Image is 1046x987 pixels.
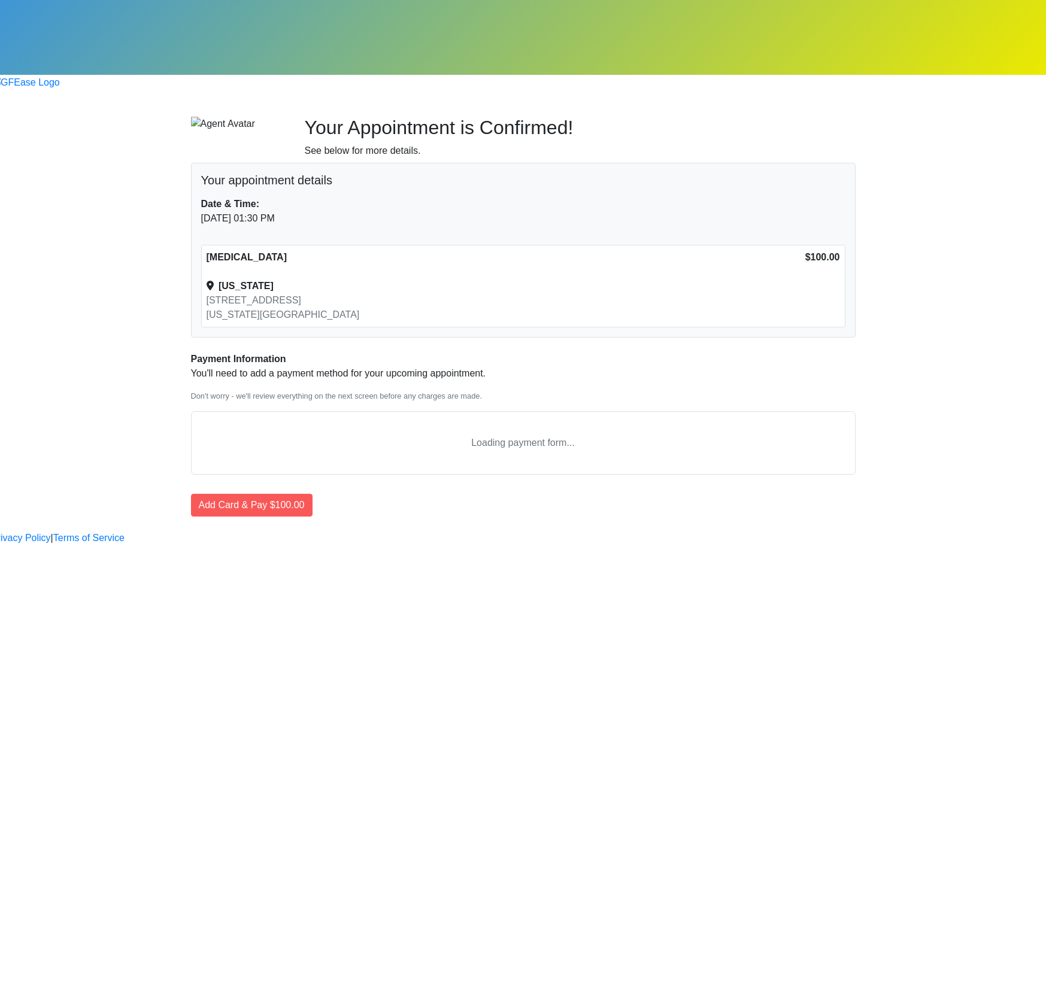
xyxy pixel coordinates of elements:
[191,366,856,381] p: You'll need to add a payment method for your upcoming appointment.
[51,531,53,545] a: |
[201,199,260,209] strong: Date & Time:
[219,281,274,291] strong: [US_STATE]
[201,173,845,187] h5: Your appointment details
[191,117,255,131] img: Agent Avatar
[207,293,805,322] div: [STREET_ADDRESS] [US_STATE][GEOGRAPHIC_DATA]
[201,211,514,226] div: [DATE] 01:30 PM
[207,250,805,265] div: [MEDICAL_DATA]
[191,494,313,517] button: Add Card & Pay $100.00
[201,436,845,450] div: Loading payment form...
[53,531,125,545] a: Terms of Service
[805,250,840,265] div: $100.00
[191,390,856,402] p: Don't worry - we'll review everything on the next screen before any charges are made.
[191,352,856,366] div: Payment Information
[305,144,856,158] div: See below for more details.
[305,116,856,139] h2: Your Appointment is Confirmed!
